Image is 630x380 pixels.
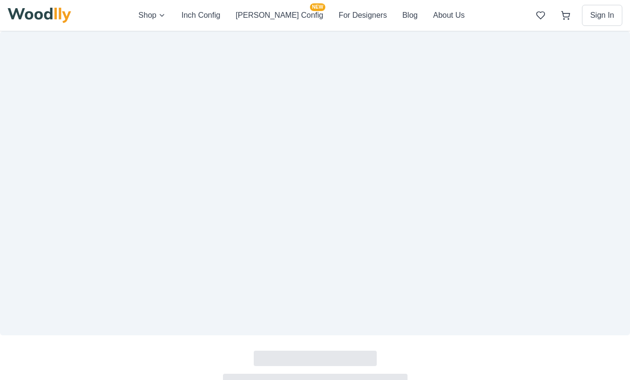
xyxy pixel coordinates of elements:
[582,5,622,26] button: Sign In
[433,9,465,22] button: About Us
[181,9,220,22] button: Inch Config
[310,3,325,11] span: NEW
[235,9,323,22] button: [PERSON_NAME] ConfigNEW
[8,8,71,23] img: Woodlly
[138,9,166,22] button: Shop
[402,9,418,22] button: Blog
[339,9,387,22] button: For Designers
